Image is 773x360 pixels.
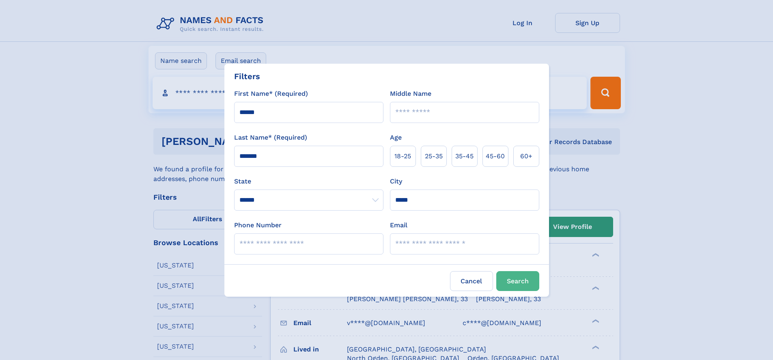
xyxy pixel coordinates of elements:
[390,177,402,186] label: City
[234,89,308,99] label: First Name* (Required)
[455,151,474,161] span: 35‑45
[390,220,407,230] label: Email
[450,271,493,291] label: Cancel
[394,151,411,161] span: 18‑25
[520,151,532,161] span: 60+
[496,271,539,291] button: Search
[486,151,505,161] span: 45‑60
[234,133,307,142] label: Last Name* (Required)
[390,89,431,99] label: Middle Name
[425,151,443,161] span: 25‑35
[390,133,402,142] label: Age
[234,70,260,82] div: Filters
[234,220,282,230] label: Phone Number
[234,177,383,186] label: State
